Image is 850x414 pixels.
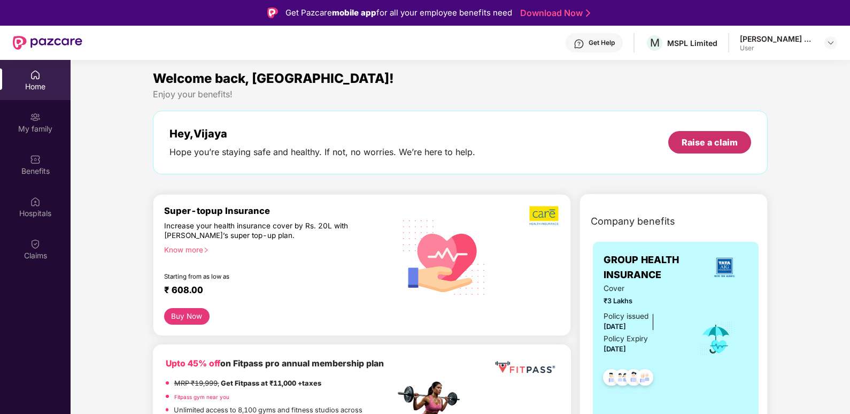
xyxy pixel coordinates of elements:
[632,366,658,392] img: svg+xml;base64,PHN2ZyB4bWxucz0iaHR0cDovL3d3dy53My5vcmcvMjAwMC9zdmciIHdpZHRoPSI0OC45NDMiIGhlaWdodD...
[710,253,739,282] img: insurerLogo
[153,71,394,86] span: Welcome back, [GEOGRAPHIC_DATA]!
[30,70,41,80] img: svg+xml;base64,PHN2ZyBpZD0iSG9tZSIgeG1sbnM9Imh0dHA6Ly93d3cudzMub3JnLzIwMDAvc3ZnIiB3aWR0aD0iMjAiIG...
[589,39,615,47] div: Get Help
[604,283,684,295] span: Cover
[164,221,349,240] div: Increase your health insurance cover by Rs. 20L with [PERSON_NAME]’s super top-up plan.
[153,89,768,100] div: Enjoy your benefits!
[332,7,376,18] strong: mobile app
[586,7,590,19] img: Stroke
[699,321,733,357] img: icon
[30,239,41,249] img: svg+xml;base64,PHN2ZyBpZD0iQ2xhaW0iIHhtbG5zPSJodHRwOi8vd3d3LnczLm9yZy8yMDAwL3N2ZyIgd2lkdGg9IjIwIi...
[169,127,475,140] div: Hey, Vijaya
[30,112,41,122] img: svg+xml;base64,PHN2ZyB3aWR0aD0iMjAiIGhlaWdodD0iMjAiIHZpZXdCb3g9IjAgMCAyMCAyMCIgZmlsbD0ibm9uZSIgeG...
[604,323,626,331] span: [DATE]
[529,205,560,226] img: b5dec4f62d2307b9de63beb79f102df3.png
[740,44,815,52] div: User
[174,394,229,400] a: Fitpass gym near you
[203,247,209,253] span: right
[395,206,493,307] img: svg+xml;base64,PHN2ZyB4bWxucz0iaHR0cDovL3d3dy53My5vcmcvMjAwMC9zdmciIHhtbG5zOnhsaW5rPSJodHRwOi8vd3...
[13,36,82,50] img: New Pazcare Logo
[650,36,660,49] span: M
[285,6,512,19] div: Get Pazcare for all your employee benefits need
[682,136,738,148] div: Raise a claim
[30,154,41,165] img: svg+xml;base64,PHN2ZyBpZD0iQmVuZWZpdHMiIHhtbG5zPSJodHRwOi8vd3d3LnczLm9yZy8yMDAwL3N2ZyIgd2lkdGg9Ij...
[591,214,675,229] span: Company benefits
[740,34,815,44] div: [PERSON_NAME] S S
[164,285,384,297] div: ₹ 608.00
[604,252,701,283] span: GROUP HEALTH INSURANCE
[598,366,624,392] img: svg+xml;base64,PHN2ZyB4bWxucz0iaHR0cDovL3d3dy53My5vcmcvMjAwMC9zdmciIHdpZHRoPSI0OC45NDMiIGhlaWdodD...
[604,345,626,353] span: [DATE]
[164,308,210,325] button: Buy Now
[621,366,647,392] img: svg+xml;base64,PHN2ZyB4bWxucz0iaHR0cDovL3d3dy53My5vcmcvMjAwMC9zdmciIHdpZHRoPSI0OC45NDMiIGhlaWdodD...
[574,39,584,49] img: svg+xml;base64,PHN2ZyBpZD0iSGVscC0zMngzMiIgeG1sbnM9Imh0dHA6Ly93d3cudzMub3JnLzIwMDAvc3ZnIiB3aWR0aD...
[609,366,636,392] img: svg+xml;base64,PHN2ZyB4bWxucz0iaHR0cDovL3d3dy53My5vcmcvMjAwMC9zdmciIHdpZHRoPSI0OC45MTUiIGhlaWdodD...
[166,358,384,369] b: on Fitpass pro annual membership plan
[667,38,717,48] div: MSPL Limited
[493,357,557,377] img: fppp.png
[164,245,389,252] div: Know more
[166,358,220,369] b: Upto 45% off
[174,379,219,387] del: MRP ₹19,999,
[604,296,684,306] span: ₹3 Lakhs
[164,205,395,216] div: Super-topup Insurance
[604,333,648,345] div: Policy Expiry
[267,7,278,18] img: Logo
[30,196,41,207] img: svg+xml;base64,PHN2ZyBpZD0iSG9zcGl0YWxzIiB4bWxucz0iaHR0cDovL3d3dy53My5vcmcvMjAwMC9zdmciIHdpZHRoPS...
[169,147,475,158] div: Hope you’re staying safe and healthy. If not, no worries. We’re here to help.
[221,379,321,387] strong: Get Fitpass at ₹11,000 +taxes
[604,311,648,323] div: Policy issued
[164,273,350,280] div: Starting from as low as
[826,39,835,47] img: svg+xml;base64,PHN2ZyBpZD0iRHJvcGRvd24tMzJ4MzIiIHhtbG5zPSJodHRwOi8vd3d3LnczLm9yZy8yMDAwL3N2ZyIgd2...
[520,7,587,19] a: Download Now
